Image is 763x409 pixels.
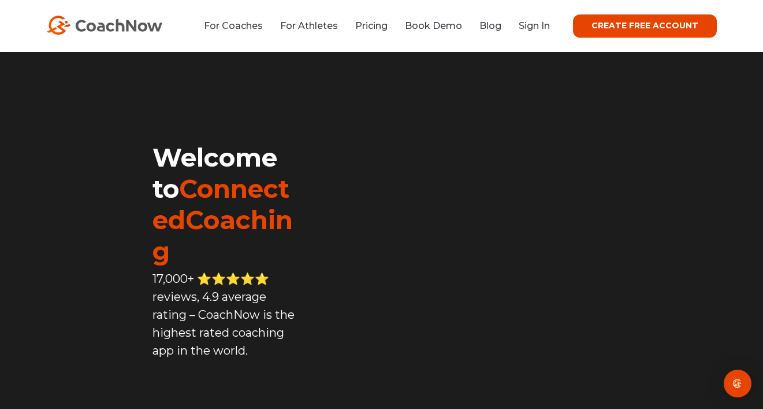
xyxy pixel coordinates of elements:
div: Open Intercom Messenger [724,370,751,397]
a: CREATE FREE ACCOUNT [573,14,717,38]
a: Pricing [355,20,388,31]
a: Blog [479,20,501,31]
span: ConnectedCoaching [152,173,293,267]
a: Book Demo [405,20,462,31]
span: 17,000+ ⭐️⭐️⭐️⭐️⭐️ reviews, 4.9 average rating – CoachNow is the highest rated coaching app in th... [152,272,295,358]
a: For Athletes [280,20,338,31]
h1: Welcome to [152,142,299,267]
a: For Coaches [204,20,263,31]
a: Sign In [519,20,550,31]
img: CoachNow Logo [47,16,162,35]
